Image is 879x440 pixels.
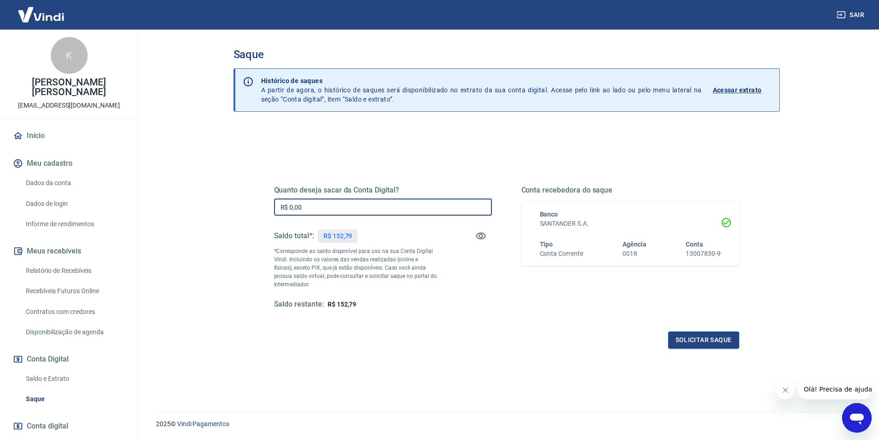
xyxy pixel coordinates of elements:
a: Vindi Pagamentos [177,420,229,428]
h6: SANTANDER S.A. [540,219,721,229]
h6: 13007830-9 [686,249,721,259]
span: Conta digital [27,420,68,433]
h6: 0018 [622,249,646,259]
button: Solicitar saque [668,332,739,349]
a: Saque [22,390,127,409]
iframe: Fechar mensagem [776,381,795,399]
p: [PERSON_NAME] [PERSON_NAME] [7,78,131,97]
p: A partir de agora, o histórico de saques será disponibilizado no extrato da sua conta digital. Ac... [261,76,702,104]
button: Meu cadastro [11,153,127,174]
h6: Conta Corrente [540,249,583,259]
p: [EMAIL_ADDRESS][DOMAIN_NAME] [18,101,120,110]
iframe: Botão para abrir a janela de mensagens [842,403,872,433]
span: R$ 152,79 [328,301,357,308]
img: Vindi [11,0,71,29]
p: *Corresponde ao saldo disponível para uso na sua Conta Digital Vindi. Incluindo os valores das ve... [274,247,437,289]
a: Relatório de Recebíveis [22,261,127,280]
a: Dados de login [22,194,127,213]
h5: Saldo restante: [274,300,324,309]
a: Informe de rendimentos [22,215,127,234]
span: Tipo [540,241,553,248]
h3: Saque [233,48,780,61]
p: 2025 © [156,419,857,429]
a: Dados da conta [22,174,127,193]
a: Conta digital [11,416,127,436]
h5: Saldo total*: [274,231,314,241]
button: Conta Digital [11,349,127,369]
a: Recebíveis Futuros Online [22,282,127,301]
span: Conta [686,241,703,248]
p: Acessar extrato [713,85,762,95]
a: Contratos com credores [22,302,127,321]
h5: Conta recebedora do saque [521,186,739,195]
div: K [51,37,88,74]
p: R$ 152,79 [323,231,353,241]
button: Meus recebíveis [11,241,127,261]
a: Disponibilização de agenda [22,323,127,342]
p: Histórico de saques [261,76,702,85]
button: Sair [835,6,868,24]
span: Olá! Precisa de ajuda? [6,6,78,14]
span: Agência [622,241,646,248]
span: Banco [540,211,558,218]
h5: Quanto deseja sacar da Conta Digital? [274,186,492,195]
a: Saldo e Extrato [22,369,127,388]
a: Início [11,126,127,146]
iframe: Mensagem da empresa [798,379,872,399]
a: Acessar extrato [713,76,772,104]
